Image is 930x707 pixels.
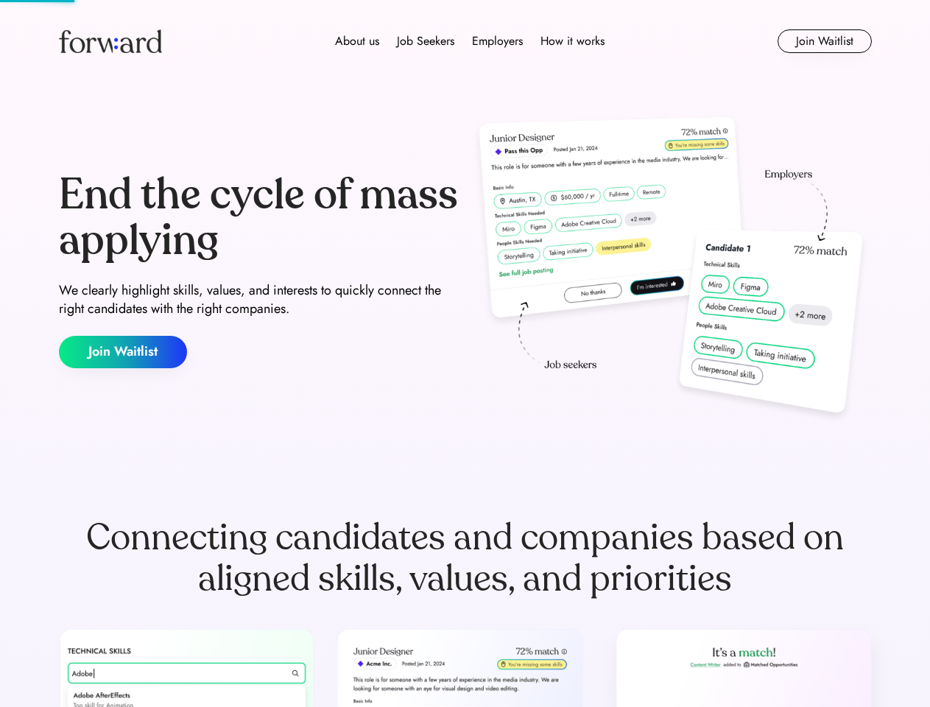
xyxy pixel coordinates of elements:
div: Connecting candidates and companies based on aligned skills, values, and priorities [59,517,872,599]
img: hero-image.png [471,112,872,429]
button: Join Waitlist [59,336,187,368]
div: We clearly highlight skills, values, and interests to quickly connect the right candidates with t... [59,281,459,318]
img: Forward logo [59,29,162,53]
div: End the cycle of mass applying [59,172,459,263]
div: How it works [540,32,605,50]
button: Join Waitlist [778,29,872,53]
div: Job Seekers [397,32,454,50]
div: Employers [472,32,523,50]
div: About us [335,32,379,50]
